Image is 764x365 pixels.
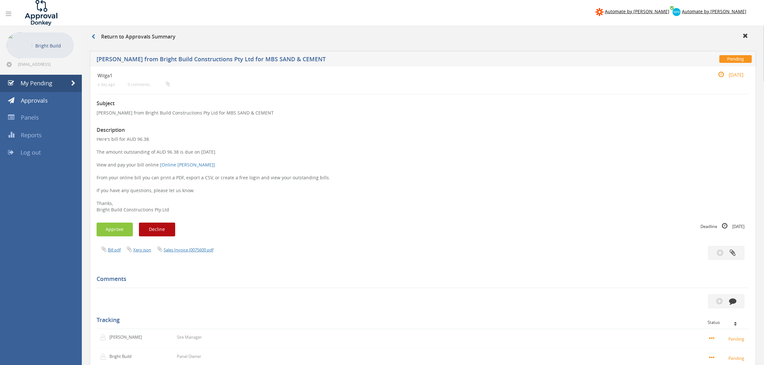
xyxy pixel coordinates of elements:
span: Reports [21,131,42,139]
small: a day ago [98,82,115,87]
button: Decline [139,223,175,236]
small: Deadline [DATE] [700,223,744,230]
div: Status [708,320,744,325]
a: Xero.json [133,247,151,253]
button: Approve [97,223,133,236]
p: [PERSON_NAME] [109,334,146,340]
span: My Pending [21,79,52,87]
span: Log out [21,149,41,156]
small: 0 comments... [128,82,170,87]
a: [Online [PERSON_NAME]] [160,162,215,168]
img: user-icon.png [100,334,109,341]
a: Bill.pdf [108,247,121,253]
h3: Description [97,127,749,133]
p: Here's bill for AUD 96.38. The amount outstanding of AUD 96.38 is due on [DATE]. View and pay you... [97,136,749,213]
small: Pending [709,335,746,342]
span: Panels [21,114,39,121]
h4: Wilga1 [98,73,640,78]
small: [DATE] [711,71,743,78]
p: Site Manager [177,334,202,340]
span: Approvals [21,97,48,104]
h3: Subject [97,101,749,106]
h3: Return to Approvals Summary [91,34,176,40]
img: xero-logo.png [673,8,681,16]
p: Bright Build [109,353,146,360]
small: Pending [709,354,746,361]
img: user-icon.png [100,354,109,360]
p: Bright Build [35,42,71,50]
h5: Tracking [97,317,744,323]
h5: Comments [97,276,744,282]
span: Pending [719,55,752,63]
span: Automate by [PERSON_NAME] [605,8,669,14]
a: Sales Invoice I0075600.pdf [164,247,213,253]
img: zapier-logomark.png [596,8,604,16]
p: [PERSON_NAME] from Bright Build Constructions Pty Ltd for MBS SAND & CEMENT [97,110,749,116]
p: Panel Owner [177,353,201,360]
h5: [PERSON_NAME] from Bright Build Constructions Pty Ltd for MBS SAND & CEMENT [97,56,554,64]
span: [EMAIL_ADDRESS][DOMAIN_NAME] [18,62,73,67]
span: Automate by [PERSON_NAME] [682,8,746,14]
